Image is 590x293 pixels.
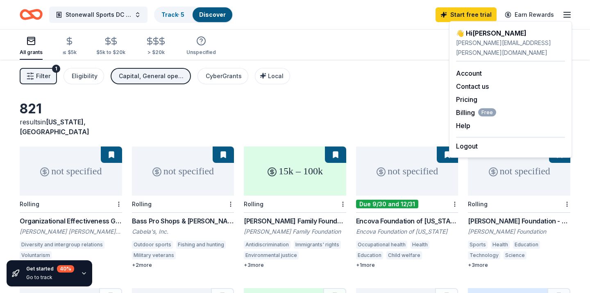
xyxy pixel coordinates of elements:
[66,10,131,20] span: Stonewall Sports DC 15th Anniversary Gala
[132,241,173,249] div: Outdoor sports
[244,262,346,268] div: + 3 more
[132,146,234,196] div: not specified
[456,108,496,117] span: Billing
[356,200,418,208] div: Due 9/30 and 12/31
[268,72,284,79] span: Local
[132,262,234,268] div: + 2 more
[456,95,477,104] a: Pricing
[244,201,263,207] div: Rolling
[20,33,43,60] button: All grants
[26,274,74,281] div: Go to track
[468,216,570,226] div: [PERSON_NAME] Foundation - Nationwide Grants
[456,69,482,77] a: Account
[20,241,104,249] div: Diversity and intergroup relations
[356,146,458,268] a: not specifiedDue 9/30 and 12/31Encova Foundation of [US_STATE] GrantsEncova Foundation of [US_STA...
[132,201,152,207] div: Rolling
[244,228,346,236] div: [PERSON_NAME] Family Foundation
[154,7,233,23] button: Track· 5Discover
[20,146,122,268] a: not specifiedRollingOrganizational Effectiveness Grant[PERSON_NAME] [PERSON_NAME] FoundationDiver...
[199,11,226,18] a: Discover
[20,49,43,56] div: All grants
[111,68,191,84] button: Capital, General operations, Other, Projects & programming
[52,65,60,73] div: 1
[57,265,74,273] div: 40 %
[504,251,526,259] div: Science
[145,33,167,60] button: > $20k
[244,216,346,226] div: [PERSON_NAME] Family Foundation Grants
[26,265,74,273] div: Get started
[197,68,248,84] button: CyberGrants
[20,117,122,137] div: results
[179,251,230,259] div: Water conservation
[20,146,122,196] div: not specified
[436,7,497,22] a: Start free trial
[20,68,57,84] button: Filter1
[64,68,104,84] button: Eligibility
[356,216,458,226] div: Encova Foundation of [US_STATE] Grants
[255,68,290,84] button: Local
[62,33,77,60] button: ≤ $5k
[20,216,122,226] div: Organizational Effectiveness Grant
[72,71,98,81] div: Eligibility
[206,71,242,81] div: CyberGrants
[456,108,496,117] button: BillingFree
[456,38,565,58] div: [PERSON_NAME][EMAIL_ADDRESS][PERSON_NAME][DOMAIN_NAME]
[20,251,52,259] div: Voluntarism
[356,241,407,249] div: Occupational health
[132,228,234,236] div: Cabela's, Inc.
[132,216,234,226] div: Bass Pro Shops & [PERSON_NAME]'s Funding
[244,146,346,268] a: 15k – 100kRolling[PERSON_NAME] Family Foundation Grants[PERSON_NAME] Family FoundationAntidiscrim...
[468,146,570,268] a: not specifiedRolling[PERSON_NAME] Foundation - Nationwide Grants[PERSON_NAME] FoundationSportsHea...
[119,71,184,81] div: Capital, General operations, Other, Projects & programming
[36,71,50,81] span: Filter
[356,251,383,259] div: Education
[96,49,125,56] div: $5k to $20k
[132,146,234,268] a: not specifiedRollingBass Pro Shops & [PERSON_NAME]'s FundingCabela's, Inc.Outdoor sportsFishing a...
[96,33,125,60] button: $5k to $20k
[468,228,570,236] div: [PERSON_NAME] Foundation
[468,146,570,196] div: not specified
[145,49,167,56] div: > $20k
[513,241,540,249] div: Education
[356,146,458,196] div: not specified
[20,101,122,117] div: 821
[20,5,43,24] a: Home
[356,228,458,236] div: Encova Foundation of [US_STATE]
[186,49,216,56] div: Unspecified
[132,251,176,259] div: Military veterans
[294,241,341,249] div: Immigrants' rights
[478,108,496,117] span: Free
[20,228,122,236] div: [PERSON_NAME] [PERSON_NAME] Foundation
[468,241,488,249] div: Sports
[491,241,510,249] div: Health
[456,121,470,131] button: Help
[176,241,226,249] div: Fishing and hunting
[161,11,184,18] a: Track· 5
[62,49,77,56] div: ≤ $5k
[456,28,565,38] div: 👋 Hi [PERSON_NAME]
[456,81,489,91] button: Contact us
[468,201,488,207] div: Rolling
[244,251,299,259] div: Environmental justice
[244,146,346,196] div: 15k – 100k
[411,241,429,249] div: Health
[386,251,422,259] div: Child welfare
[456,141,478,151] button: Logout
[20,118,89,136] span: [US_STATE], [GEOGRAPHIC_DATA]
[186,33,216,60] button: Unspecified
[468,262,570,268] div: + 3 more
[49,7,147,23] button: Stonewall Sports DC 15th Anniversary Gala
[20,201,39,207] div: Rolling
[468,251,500,259] div: Technology
[500,7,559,22] a: Earn Rewards
[356,262,458,268] div: + 1 more
[244,241,290,249] div: Antidiscrimination
[20,118,89,136] span: in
